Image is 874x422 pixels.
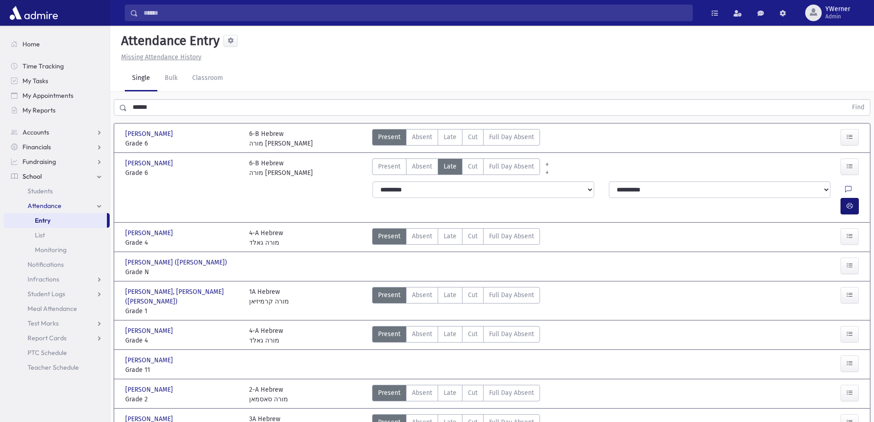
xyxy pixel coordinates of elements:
div: 4-A Hebrew מורה גאלד [249,326,283,345]
a: Classroom [185,66,230,91]
a: Students [4,184,110,198]
span: [PERSON_NAME] ([PERSON_NAME]) [125,258,229,267]
span: Absent [412,231,432,241]
span: Cut [468,388,478,398]
a: Student Logs [4,287,110,301]
span: Absent [412,162,432,171]
div: 6-B Hebrew מורה [PERSON_NAME] [249,129,313,148]
span: [PERSON_NAME], [PERSON_NAME] ([PERSON_NAME]) [125,287,240,306]
span: [PERSON_NAME] [125,355,175,365]
span: Meal Attendance [28,304,77,313]
span: Present [378,329,401,339]
span: [PERSON_NAME] [125,129,175,139]
span: Financials [22,143,51,151]
span: Grade 11 [125,365,240,375]
a: Report Cards [4,331,110,345]
span: Teacher Schedule [28,363,79,371]
a: Time Tracking [4,59,110,73]
span: Admin [825,13,850,20]
a: Test Marks [4,316,110,331]
input: Search [138,5,692,21]
div: AttTypes [372,158,540,178]
span: Entry [35,216,50,225]
span: Cut [468,231,478,241]
a: Attendance [4,198,110,213]
a: Notifications [4,257,110,272]
div: 4-A Hebrew מורה גאלד [249,228,283,248]
span: Test Marks [28,319,59,327]
span: Absent [412,290,432,300]
span: Fundraising [22,158,56,166]
span: Grade 1 [125,306,240,316]
span: Students [28,187,53,195]
div: AttTypes [372,287,540,316]
span: Cut [468,329,478,339]
span: Grade 2 [125,394,240,404]
span: Grade N [125,267,240,277]
span: Grade 4 [125,336,240,345]
span: Present [378,290,401,300]
span: Late [444,162,456,171]
a: Financials [4,140,110,154]
div: 2-A Hebrew מורה סאסמאן [249,385,288,404]
span: Present [378,388,401,398]
a: PTC Schedule [4,345,110,360]
span: Accounts [22,128,49,136]
span: Late [444,231,456,241]
span: Monitoring [35,246,67,254]
a: Entry [4,213,107,228]
a: List [4,228,110,242]
span: My Tasks [22,77,48,85]
span: Late [444,329,456,339]
span: Present [378,231,401,241]
span: My Reports [22,106,56,114]
a: Single [125,66,157,91]
span: Late [444,290,456,300]
div: 1A Hebrew מורה קרמיזיאן [249,287,289,316]
a: Missing Attendance History [117,53,201,61]
div: AttTypes [372,385,540,404]
span: Full Day Absent [489,162,534,171]
span: Report Cards [28,334,67,342]
button: Find [846,100,870,115]
span: YWerner [825,6,850,13]
span: Cut [468,290,478,300]
a: School [4,169,110,184]
div: AttTypes [372,326,540,345]
span: School [22,172,42,180]
a: Meal Attendance [4,301,110,316]
div: AttTypes [372,129,540,148]
span: Full Day Absent [489,231,534,241]
span: Absent [412,132,432,142]
span: Full Day Absent [489,290,534,300]
a: Accounts [4,125,110,140]
span: Present [378,162,401,171]
span: Late [444,388,456,398]
a: My Appointments [4,88,110,103]
span: Absent [412,329,432,339]
a: Teacher Schedule [4,360,110,375]
a: Infractions [4,272,110,287]
span: [PERSON_NAME] [125,326,175,336]
div: AttTypes [372,228,540,248]
a: My Tasks [4,73,110,88]
u: Missing Attendance History [121,53,201,61]
span: Late [444,132,456,142]
span: Full Day Absent [489,329,534,339]
span: Infractions [28,275,59,283]
span: Grade 6 [125,139,240,148]
a: Bulk [157,66,185,91]
span: Grade 4 [125,238,240,248]
span: Full Day Absent [489,132,534,142]
span: [PERSON_NAME] [125,158,175,168]
h5: Attendance Entry [117,33,220,49]
a: Fundraising [4,154,110,169]
span: Home [22,40,40,48]
span: My Appointments [22,91,73,100]
span: Attendance [28,202,61,210]
img: AdmirePro [7,4,60,22]
span: Cut [468,132,478,142]
a: Monitoring [4,242,110,257]
span: Time Tracking [22,62,64,70]
span: Full Day Absent [489,388,534,398]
